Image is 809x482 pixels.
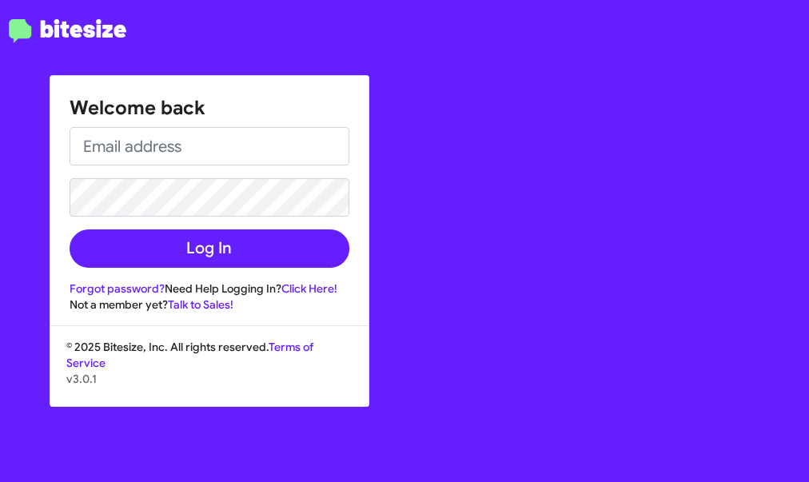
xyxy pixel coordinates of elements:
a: Click Here! [281,281,337,296]
a: Talk to Sales! [168,297,233,312]
p: v3.0.1 [66,371,353,387]
button: Log In [70,229,349,268]
input: Email address [70,127,349,165]
div: © 2025 Bitesize, Inc. All rights reserved. [50,339,369,406]
a: Forgot password? [70,281,165,296]
div: Need Help Logging In? [70,281,349,297]
a: Terms of Service [66,340,313,370]
h1: Welcome back [70,95,349,121]
div: Not a member yet? [70,297,349,313]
